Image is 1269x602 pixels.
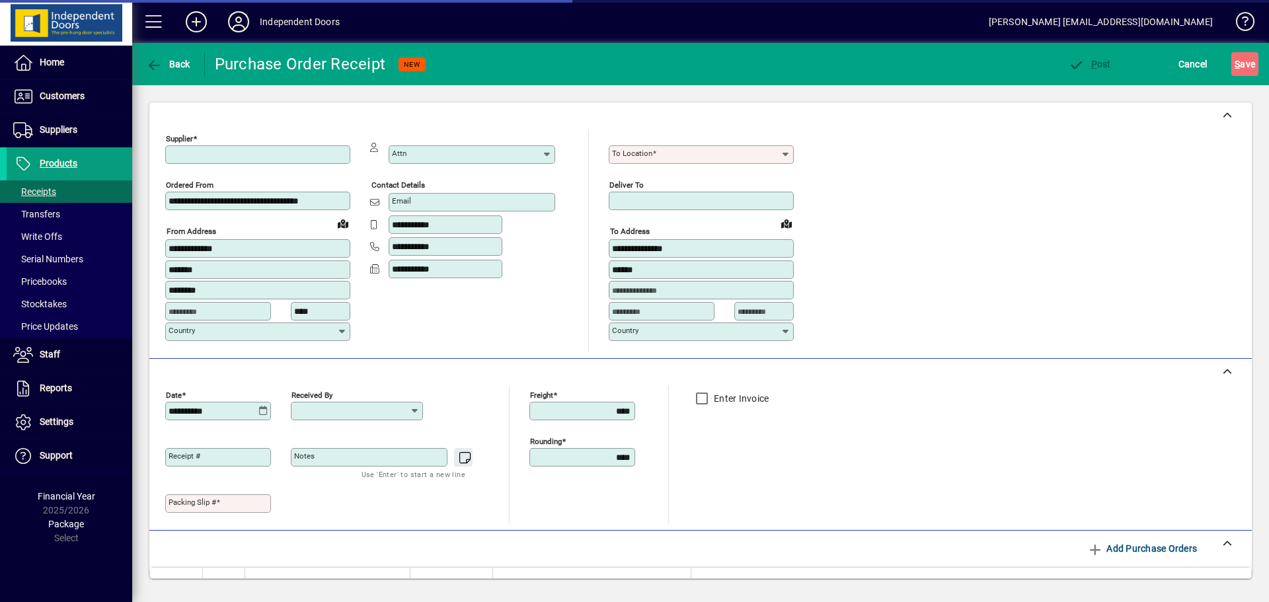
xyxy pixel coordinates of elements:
[7,46,132,79] a: Home
[7,248,132,270] a: Serial Numbers
[7,225,132,248] a: Write Offs
[252,576,403,591] div: PO
[40,124,77,135] span: Suppliers
[698,576,1235,591] div: Freight (excl GST)
[40,91,85,101] span: Customers
[7,315,132,338] a: Price Updates
[362,467,465,482] mat-hint: Use 'Enter' to start a new line
[530,390,553,399] mat-label: Freight
[7,80,132,113] a: Customers
[40,450,73,461] span: Support
[1231,52,1258,76] button: Save
[166,134,193,143] mat-label: Supplier
[13,186,56,197] span: Receipts
[7,203,132,225] a: Transfers
[7,372,132,405] a: Reports
[48,519,84,529] span: Package
[500,576,684,591] div: Ordered By
[1068,59,1111,69] span: ost
[1065,52,1114,76] button: Post
[1175,52,1211,76] button: Cancel
[13,276,67,287] span: Pricebooks
[612,149,652,158] mat-label: To location
[332,213,354,234] a: View on map
[1082,537,1202,560] button: Add Purchase Orders
[7,338,132,371] a: Staff
[7,406,132,439] a: Settings
[40,349,60,359] span: Staff
[40,57,64,67] span: Home
[1091,59,1097,69] span: P
[13,209,60,219] span: Transfers
[169,326,195,335] mat-label: Country
[13,231,62,242] span: Write Offs
[143,52,194,76] button: Back
[404,60,420,69] span: NEW
[210,576,238,591] div: Date
[1235,54,1255,75] span: ave
[612,326,638,335] mat-label: Country
[215,54,386,75] div: Purchase Order Receipt
[40,158,77,169] span: Products
[38,491,95,502] span: Financial Year
[166,390,182,399] mat-label: Date
[500,576,538,591] span: Ordered By
[40,416,73,427] span: Settings
[132,52,205,76] app-page-header-button: Back
[1235,59,1240,69] span: S
[1226,3,1252,46] a: Knowledge Base
[7,293,132,315] a: Stocktakes
[711,392,769,405] label: Enter Invoice
[392,149,406,158] mat-label: Attn
[1087,538,1197,559] span: Add Purchase Orders
[166,180,213,190] mat-label: Ordered from
[989,11,1213,32] div: [PERSON_NAME] [EMAIL_ADDRESS][DOMAIN_NAME]
[252,576,262,591] span: PO
[7,439,132,472] a: Support
[146,59,190,69] span: Back
[169,498,216,507] mat-label: Packing Slip #
[13,299,67,309] span: Stocktakes
[169,451,200,461] mat-label: Receipt #
[40,383,72,393] span: Reports
[1178,54,1208,75] span: Cancel
[210,576,226,591] span: Date
[436,576,467,591] span: Location
[530,436,562,445] mat-label: Rounding
[175,10,217,34] button: Add
[7,114,132,147] a: Suppliers
[291,390,332,399] mat-label: Received by
[13,254,83,264] span: Serial Numbers
[392,196,411,206] mat-label: Email
[260,11,340,32] div: Independent Doors
[7,270,132,293] a: Pricebooks
[776,213,797,234] a: View on map
[217,10,260,34] button: Profile
[294,451,315,461] mat-label: Notes
[13,321,78,332] span: Price Updates
[698,576,761,591] span: Freight (excl GST)
[609,180,644,190] mat-label: Deliver To
[7,180,132,203] a: Receipts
